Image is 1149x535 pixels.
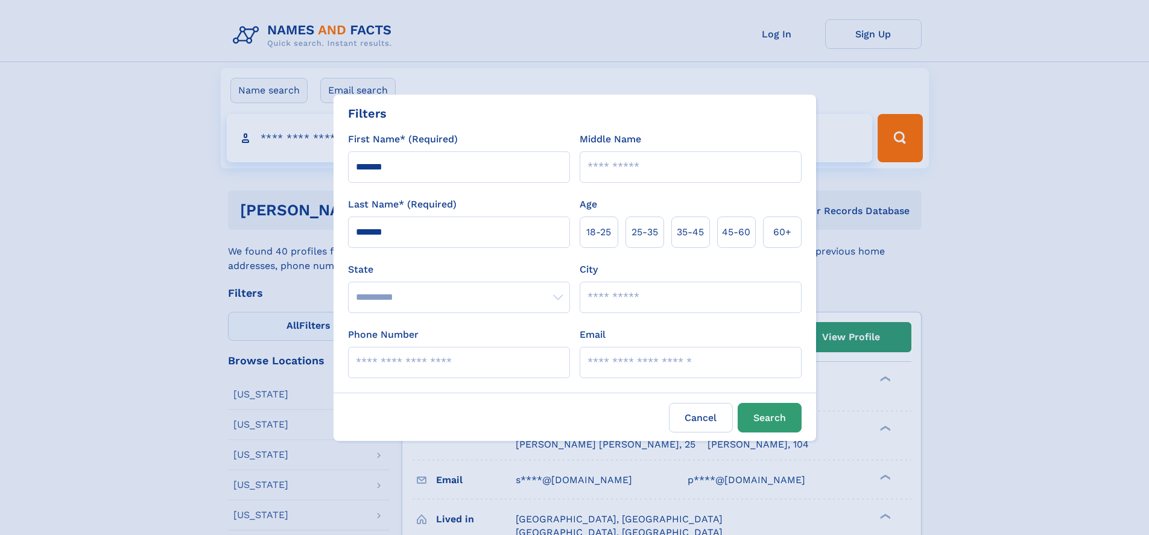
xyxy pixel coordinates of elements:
label: First Name* (Required) [348,132,458,147]
label: Middle Name [580,132,641,147]
span: 45‑60 [722,225,750,239]
label: City [580,262,598,277]
label: State [348,262,570,277]
label: Last Name* (Required) [348,197,457,212]
div: Filters [348,104,387,122]
span: 25‑35 [631,225,658,239]
button: Search [738,403,802,432]
span: 60+ [773,225,791,239]
label: Phone Number [348,328,419,342]
span: 35‑45 [677,225,704,239]
label: Email [580,328,606,342]
label: Cancel [669,403,733,432]
label: Age [580,197,597,212]
span: 18‑25 [586,225,611,239]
